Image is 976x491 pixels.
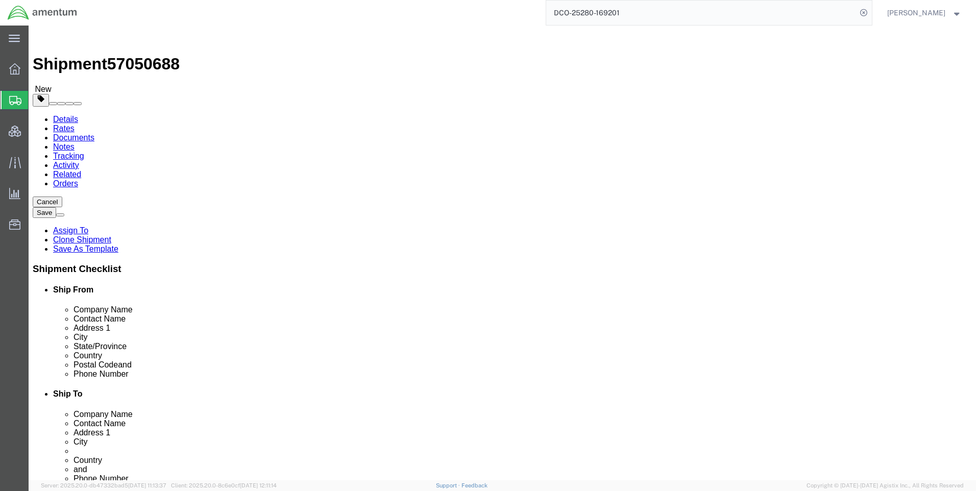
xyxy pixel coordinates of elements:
input: Search for shipment number, reference number [546,1,857,25]
span: Client: 2025.20.0-8c6e0cf [171,482,277,488]
a: Feedback [461,482,487,488]
span: Server: 2025.20.0-db47332bad5 [41,482,166,488]
img: logo [7,5,78,20]
iframe: FS Legacy Container [29,26,976,480]
span: Copyright © [DATE]-[DATE] Agistix Inc., All Rights Reserved [807,481,964,490]
a: Support [436,482,461,488]
span: Ray Cheatteam [887,7,945,18]
button: [PERSON_NAME] [887,7,962,19]
span: [DATE] 11:13:37 [128,482,166,488]
span: [DATE] 12:11:14 [240,482,277,488]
